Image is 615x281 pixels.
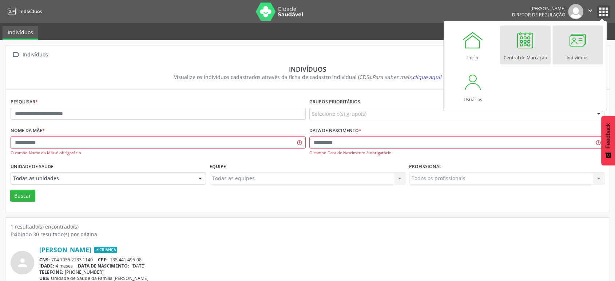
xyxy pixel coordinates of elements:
div: Indivíduos [21,50,49,60]
span: Indivíduos [19,8,42,15]
span: Feedback [605,123,611,149]
span: 135.441.495-08 [110,257,142,263]
button: apps [597,5,610,18]
div: [PERSON_NAME] [512,5,566,12]
a: Central de Marcação [500,25,551,64]
a: Indivíduos [552,25,603,64]
div: Exibindo 30 resultado(s) por página [11,230,604,238]
label: Grupos prioritários [309,96,360,108]
div: Indivíduos [16,65,599,73]
i:  [586,7,594,15]
label: Nome da mãe [11,125,45,136]
button: Feedback - Mostrar pesquisa [601,116,615,165]
label: Pesquisar [11,96,38,108]
div: Visualize os indivíduos cadastrados através da ficha de cadastro individual (CDS). [16,73,599,81]
span: IDADE: [39,263,54,269]
a:  Indivíduos [11,50,49,60]
span: Todas as unidades [13,175,191,182]
i: Para saber mais, [372,74,441,80]
a: [PERSON_NAME] [39,246,91,254]
span: Diretor de regulação [512,12,566,18]
div: O campo Nome da Mãe é obrigatório [11,150,306,156]
div: O campo Data de Nascimento é obrigatório [309,150,604,156]
a: Usuários [448,67,498,106]
label: Unidade de saúde [11,161,53,172]
label: Profissional [409,161,442,172]
a: Início [448,25,498,64]
span: Selecione o(s) grupo(s) [312,110,366,118]
span: DATA DE NASCIMENTO: [78,263,129,269]
label: Equipe [210,161,226,172]
div: [PHONE_NUMBER] [39,269,604,275]
button: Buscar [10,190,35,202]
label: Data de nascimento [309,125,361,136]
i:  [11,50,21,60]
span: [DATE] [131,263,146,269]
span: CPF: [98,257,108,263]
button:  [583,4,597,19]
span: CNS: [39,257,50,263]
a: Indivíduos [3,26,38,40]
div: 704 7055 2133 1140 [39,257,604,263]
span: Criança [94,247,117,253]
div: 1 resultado(s) encontrado(s) [11,223,604,230]
span: TELEFONE: [39,269,63,275]
a: Indivíduos [5,5,42,17]
img: img [568,4,583,19]
div: 4 meses [39,263,604,269]
span: clique aqui! [413,74,441,80]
